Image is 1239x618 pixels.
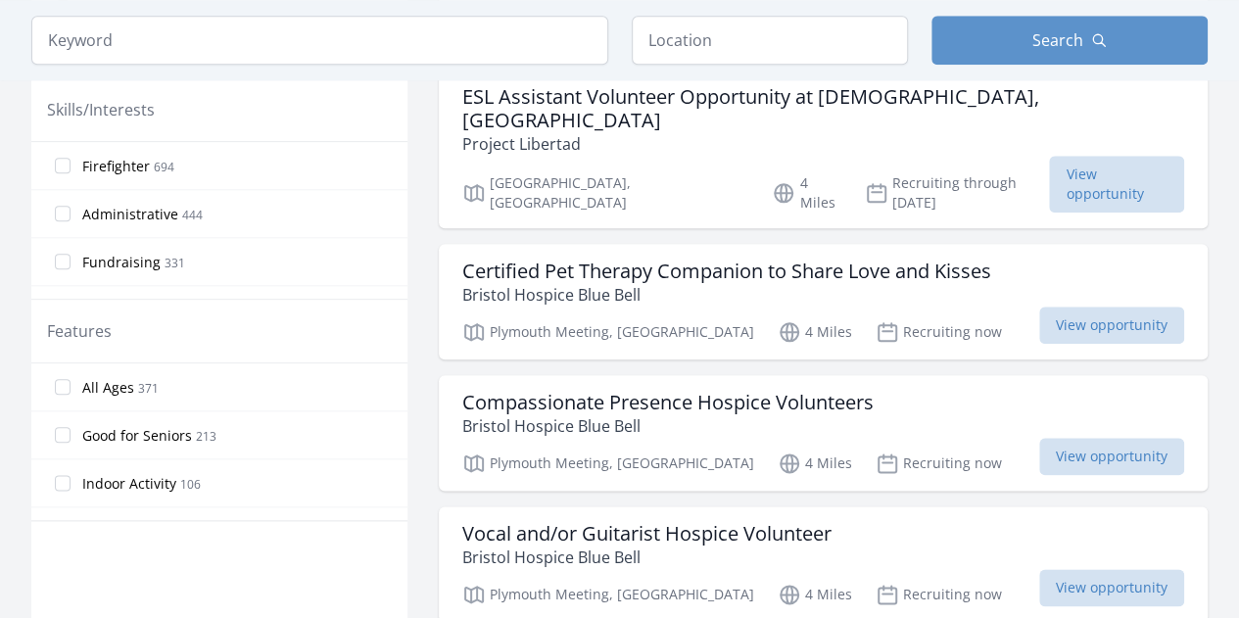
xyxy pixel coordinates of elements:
span: 106 [180,476,201,493]
p: Recruiting now [876,452,1002,475]
span: Fundraising [82,253,161,272]
input: Fundraising 331 [55,254,71,269]
span: View opportunity [1039,569,1184,606]
h3: Vocal and/or Guitarist Hospice Volunteer [462,522,832,546]
p: 4 Miles [772,173,840,213]
h3: Certified Pet Therapy Companion to Share Love and Kisses [462,260,991,283]
span: View opportunity [1049,156,1184,213]
input: Firefighter 694 [55,158,71,173]
span: 371 [138,380,159,397]
a: Certified Pet Therapy Companion to Share Love and Kisses Bristol Hospice Blue Bell Plymouth Meeti... [439,244,1208,359]
button: Search [931,16,1208,65]
span: Administrative [82,205,178,224]
p: Plymouth Meeting, [GEOGRAPHIC_DATA] [462,452,754,475]
p: Project Libertad [462,132,1184,156]
span: View opportunity [1039,438,1184,475]
p: Recruiting through [DATE] [865,173,1050,213]
span: View opportunity [1039,307,1184,344]
p: [GEOGRAPHIC_DATA], [GEOGRAPHIC_DATA] [462,173,748,213]
span: 213 [196,428,216,445]
p: Bristol Hospice Blue Bell [462,283,991,307]
a: Compassionate Presence Hospice Volunteers Bristol Hospice Blue Bell Plymouth Meeting, [GEOGRAPHIC... [439,375,1208,491]
p: Plymouth Meeting, [GEOGRAPHIC_DATA] [462,583,754,606]
input: All Ages 371 [55,379,71,395]
p: Bristol Hospice Blue Bell [462,414,874,438]
p: Bristol Hospice Blue Bell [462,546,832,569]
a: ESL Assistant Volunteer Opportunity at [DEMOGRAPHIC_DATA], [GEOGRAPHIC_DATA] Project Libertad [GE... [439,70,1208,228]
p: Recruiting now [876,320,1002,344]
span: Good for Seniors [82,426,192,446]
h3: ESL Assistant Volunteer Opportunity at [DEMOGRAPHIC_DATA], [GEOGRAPHIC_DATA] [462,85,1184,132]
p: Plymouth Meeting, [GEOGRAPHIC_DATA] [462,320,754,344]
span: 331 [165,255,185,271]
span: Indoor Activity [82,474,176,494]
span: Search [1032,28,1083,52]
input: Indoor Activity 106 [55,475,71,491]
input: Administrative 444 [55,206,71,221]
legend: Features [47,319,112,343]
p: 4 Miles [778,583,852,606]
h3: Compassionate Presence Hospice Volunteers [462,391,874,414]
p: 4 Miles [778,452,852,475]
legend: Skills/Interests [47,98,155,121]
input: Location [632,16,908,65]
p: 4 Miles [778,320,852,344]
input: Keyword [31,16,608,65]
span: 444 [182,207,203,223]
span: Firefighter [82,157,150,176]
p: Recruiting now [876,583,1002,606]
input: Good for Seniors 213 [55,427,71,443]
span: All Ages [82,378,134,398]
span: 694 [154,159,174,175]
